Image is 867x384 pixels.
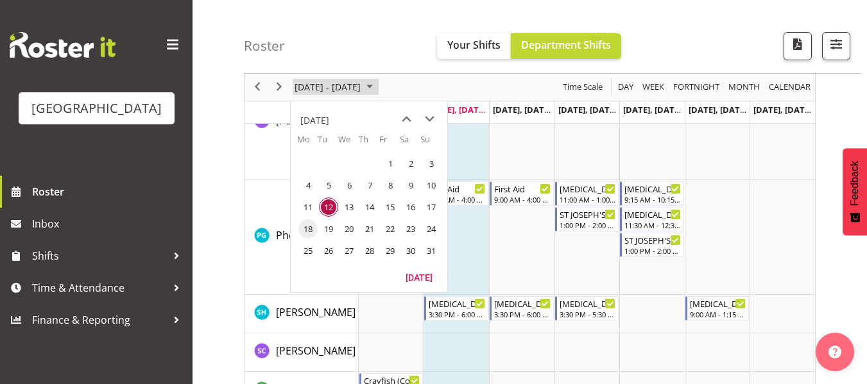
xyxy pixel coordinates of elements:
[784,32,812,60] button: Download a PDF of the roster according to the set date range.
[290,74,381,101] div: August 11 - 17, 2025
[319,241,338,260] span: Tuesday, August 26, 2025
[620,181,684,206] div: Phoenix Gutteridge"s event - T3 TISBURY SCHOOL Begin From Friday, August 15, 2025 at 9:15:00 AM G...
[381,241,400,260] span: Friday, August 29, 2025
[493,104,551,115] span: [DATE], [DATE]
[560,194,616,205] div: 11:00 AM - 1:00 PM
[418,108,441,131] button: next month
[401,176,420,195] span: Saturday, August 9, 2025
[641,79,665,96] span: Week
[767,79,813,96] button: Month
[690,309,746,319] div: 9:00 AM - 1:15 PM
[293,79,379,96] button: August 2025
[32,182,186,201] span: Roster
[401,197,420,217] span: Saturday, August 16, 2025
[726,79,762,96] button: Timeline Month
[298,241,318,260] span: Monday, August 25, 2025
[297,133,318,153] th: Mo
[360,176,379,195] span: Thursday, August 7, 2025
[338,133,359,153] th: We
[359,133,379,153] th: Th
[690,297,746,310] div: [MEDICAL_DATA] Pvts/Crayfish
[381,154,400,173] span: Friday, August 1, 2025
[422,219,441,238] span: Sunday, August 24, 2025
[244,38,285,53] h4: Roster
[560,208,616,221] div: ST JOSEPH'S
[624,220,681,230] div: 11:30 AM - 12:30 PM
[318,196,338,218] td: Tuesday, August 12, 2025
[624,233,681,246] div: ST JOSEPH'S
[245,295,359,333] td: Saelyn Healey resource
[318,133,338,153] th: Tu
[555,181,619,206] div: Phoenix Gutteridge"s event - T3 TE KURA Begin From Thursday, August 14, 2025 at 11:00:00 AM GMT+1...
[360,219,379,238] span: Thursday, August 21, 2025
[624,208,681,221] div: [MEDICAL_DATA] SBHS (boys)
[401,154,420,173] span: Saturday, August 2, 2025
[624,246,681,256] div: 1:00 PM - 2:00 PM
[424,181,488,206] div: Phoenix Gutteridge"s event - First Aid Begin From Tuesday, August 12, 2025 at 9:00:00 AM GMT+12:0...
[360,197,379,217] span: Thursday, August 14, 2025
[298,176,318,195] span: Monday, August 4, 2025
[620,207,684,231] div: Phoenix Gutteridge"s event - T3 SBHS (boys) Begin From Friday, August 15, 2025 at 11:30:00 AM GMT...
[298,197,318,217] span: Monday, August 11, 2025
[624,194,681,205] div: 9:15 AM - 10:15 AM
[753,104,812,115] span: [DATE], [DATE]
[494,309,551,319] div: 3:30 PM - 6:00 PM
[422,176,441,195] span: Sunday, August 10, 2025
[245,333,359,372] td: Stephen Cook resource
[849,161,861,206] span: Feedback
[555,207,619,231] div: Phoenix Gutteridge"s event - ST JOSEPH'S Begin From Thursday, August 14, 2025 at 1:00:00 PM GMT+1...
[560,220,616,230] div: 1:00 PM - 2:00 PM
[276,305,356,320] a: [PERSON_NAME]
[339,219,359,238] span: Wednesday, August 20, 2025
[560,182,616,195] div: [MEDICAL_DATA] TE KURA
[490,181,554,206] div: Phoenix Gutteridge"s event - First Aid Begin From Wednesday, August 13, 2025 at 9:00:00 AM GMT+12...
[246,74,268,101] div: previous period
[671,79,722,96] button: Fortnight
[276,228,370,243] a: Phoenix Gutteridge
[271,79,288,96] button: Next
[276,343,356,358] a: [PERSON_NAME]
[447,38,501,52] span: Your Shifts
[727,79,761,96] span: Month
[561,79,605,96] button: Time Scale
[828,346,841,358] img: help-xxl-2.png
[640,79,667,96] button: Timeline Week
[268,74,290,101] div: next period
[429,297,485,310] div: [MEDICAL_DATA] Squids
[249,79,266,96] button: Previous
[339,176,359,195] span: Wednesday, August 6, 2025
[319,219,338,238] span: Tuesday, August 19, 2025
[822,32,850,60] button: Filter Shifts
[424,296,488,321] div: Saelyn Healey"s event - T3 Squids Begin From Tuesday, August 12, 2025 at 3:30:00 PM GMT+12:00 End...
[616,79,636,96] button: Timeline Day
[422,241,441,260] span: Sunday, August 31, 2025
[768,79,812,96] span: calendar
[401,241,420,260] span: Saturday, August 30, 2025
[672,79,721,96] span: Fortnight
[429,182,485,195] div: First Aid
[624,182,681,195] div: [MEDICAL_DATA][GEOGRAPHIC_DATA]
[490,296,554,321] div: Saelyn Healey"s event - T3 Oyster/Pvts Begin From Wednesday, August 13, 2025 at 3:30:00 PM GMT+12...
[685,296,750,321] div: Saelyn Healey"s event - T3 Pvts/Crayfish Begin From Saturday, August 16, 2025 at 9:00:00 AM GMT+1...
[427,104,486,115] span: [DATE], [DATE]
[494,194,551,205] div: 9:00 AM - 4:00 PM
[32,310,167,330] span: Finance & Reporting
[422,154,441,173] span: Sunday, August 3, 2025
[429,194,485,205] div: 9:00 AM - 4:00 PM
[560,297,616,310] div: [MEDICAL_DATA] Oys/squ/Yep
[300,108,329,133] div: title
[276,344,356,358] span: [PERSON_NAME]
[360,241,379,260] span: Thursday, August 28, 2025
[843,148,867,235] button: Feedback - Show survey
[381,197,400,217] span: Friday, August 15, 2025
[32,214,186,233] span: Inbox
[429,309,485,319] div: 3:30 PM - 6:00 PM
[420,133,441,153] th: Su
[562,79,604,96] span: Time Scale
[319,176,338,195] span: Tuesday, August 5, 2025
[558,104,617,115] span: [DATE], [DATE]
[339,241,359,260] span: Wednesday, August 27, 2025
[623,104,682,115] span: [DATE], [DATE]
